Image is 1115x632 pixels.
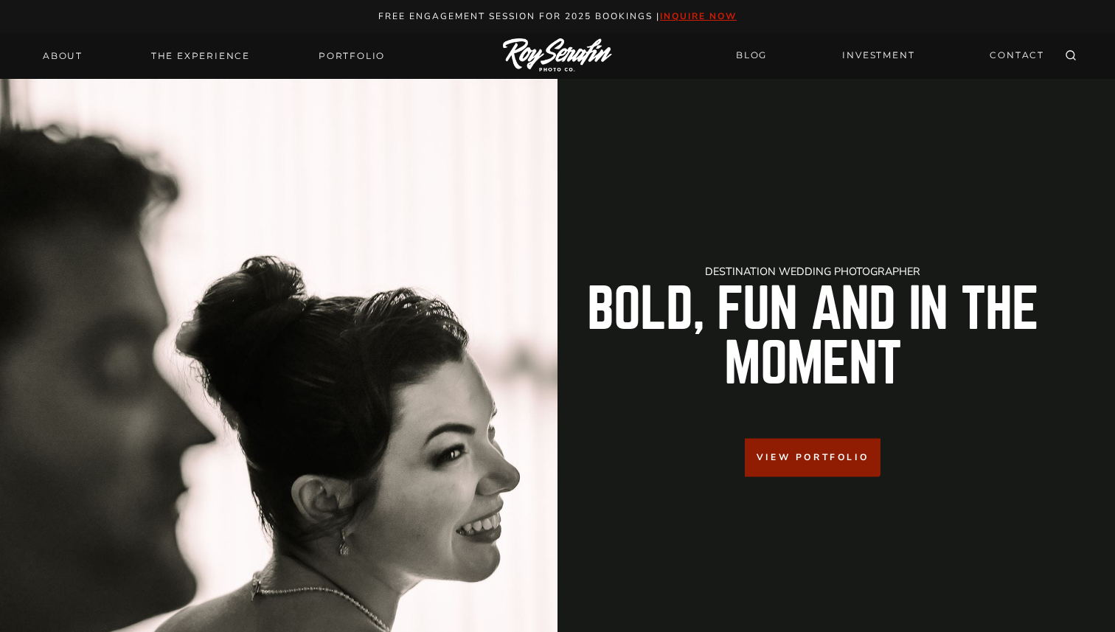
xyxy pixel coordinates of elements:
[660,10,737,22] a: inquire now
[745,439,880,476] a: View Portfolio
[142,46,259,66] a: THE EXPERIENCE
[833,43,923,69] a: INVESTMENT
[569,282,1056,392] h2: Bold, Fun And in the Moment
[757,451,869,465] span: View Portfolio
[34,46,91,66] a: About
[34,46,394,66] nav: Primary Navigation
[16,9,1100,24] p: Free engagement session for 2025 Bookings |
[727,43,1053,69] nav: Secondary Navigation
[503,38,612,73] img: Logo of Roy Serafin Photo Co., featuring stylized text in white on a light background, representi...
[310,46,394,66] a: Portfolio
[981,43,1053,69] a: CONTACT
[727,43,776,69] a: BLOG
[1060,46,1081,66] button: View Search Form
[569,266,1056,277] h1: Destination Wedding Photographer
